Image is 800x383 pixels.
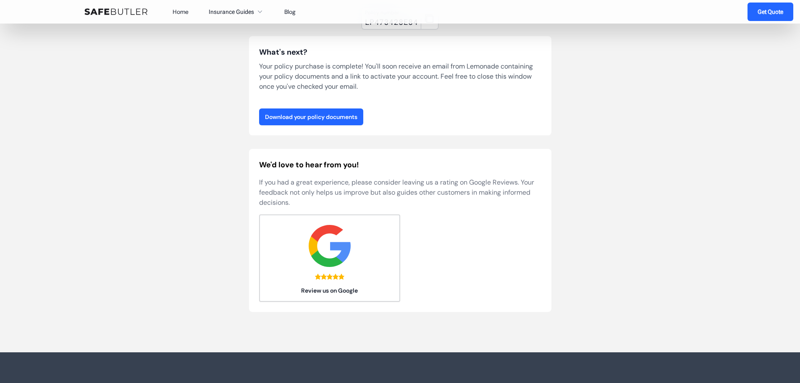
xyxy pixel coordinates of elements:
[84,8,147,15] img: SafeButler Text Logo
[284,8,296,16] a: Blog
[259,46,541,58] h3: What's next?
[315,274,344,280] div: 5.0
[259,214,400,302] a: Review us on Google
[748,3,793,21] a: Get Quote
[259,61,541,92] p: Your policy purchase is complete! You'll soon receive an email from Lemonade containing your poli...
[259,108,363,125] a: Download your policy documents
[259,159,541,171] h2: We'd love to hear from you!
[309,225,351,267] img: google.svg
[260,286,400,295] span: Review us on Google
[209,7,264,17] button: Insurance Guides
[259,177,541,208] p: If you had a great experience, please consider leaving us a rating on Google Reviews. Your feedba...
[173,8,189,16] a: Home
